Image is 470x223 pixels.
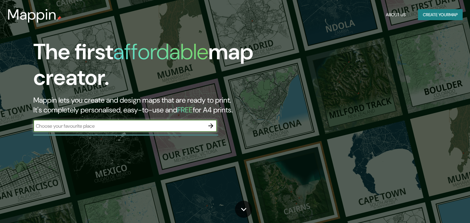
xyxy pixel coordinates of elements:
[57,16,62,21] img: mappin-pin
[33,39,268,95] h1: The first map creator.
[383,9,408,20] button: About Us
[33,122,205,130] input: Choose your favourite place
[33,95,268,115] h2: Mappin lets you create and design maps that are ready to print. It's completely personalised, eas...
[113,38,208,66] h1: affordable
[418,9,463,20] button: Create yourmap
[177,105,193,115] h5: FREE
[7,6,57,23] h3: Mappin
